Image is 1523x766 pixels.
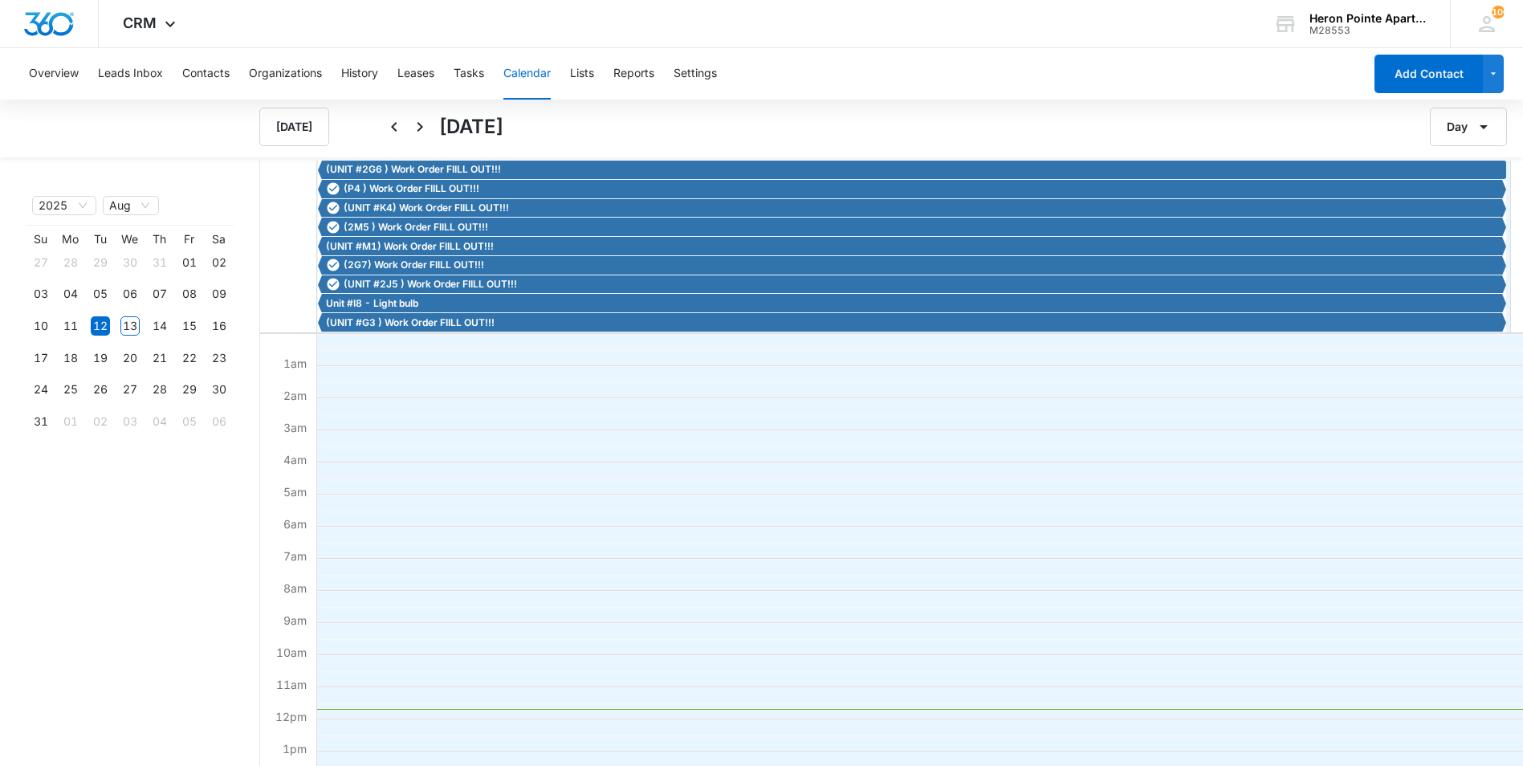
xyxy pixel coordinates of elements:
td: 2025-08-03 [26,279,55,311]
button: Leads Inbox [98,48,163,100]
div: 08 [180,284,199,304]
div: 31 [31,412,51,431]
td: 2025-08-08 [174,279,204,311]
div: 05 [91,284,110,304]
span: 1pm [279,742,311,756]
td: 2025-08-22 [174,342,204,374]
div: 28 [150,380,169,399]
span: (2G7) Work Order FIILL OUT!!! [344,258,484,272]
span: 10am [272,646,311,659]
button: Contacts [182,48,230,100]
th: Fr [174,232,204,247]
td: 2025-08-04 [55,279,85,311]
span: 4am [279,453,311,467]
td: 2025-09-03 [115,405,145,438]
button: Lists [570,48,594,100]
td: 2025-08-31 [26,405,55,438]
th: Sa [204,232,234,247]
td: 2025-07-30 [115,247,145,279]
div: account name [1309,12,1427,25]
div: 22 [180,348,199,368]
div: 18 [61,348,80,368]
td: 2025-07-27 [26,247,55,279]
span: (UNIT #G3 ) Work Order FIILL OUT!!! [326,316,495,330]
td: 2025-07-28 [55,247,85,279]
div: 20 [120,348,140,368]
div: 12 [91,316,110,336]
div: 15 [180,316,199,336]
div: 07 [150,284,169,304]
td: 2025-08-05 [85,279,115,311]
td: 2025-08-10 [26,310,55,342]
td: 2025-08-27 [115,374,145,406]
div: (UNIT #2J5 ) Work Order FIILL OUT!!! [322,277,1502,291]
div: 13 [120,316,140,336]
td: 2025-09-04 [145,405,174,438]
th: Mo [55,232,85,247]
td: 2025-08-29 [174,374,204,406]
div: (UNIT #M1) Work Order FIILL OUT!!! [322,239,1502,254]
div: 01 [180,253,199,272]
td: 2025-08-13 [115,310,145,342]
td: 2025-08-01 [174,247,204,279]
td: 2025-08-20 [115,342,145,374]
span: 100 [1492,6,1505,18]
div: account id [1309,25,1427,36]
td: 2025-08-30 [204,374,234,406]
span: 5am [279,485,311,499]
div: 09 [210,284,229,304]
div: 26 [91,380,110,399]
span: 9am [279,613,311,627]
div: (UNIT #K4) Work Order FIILL OUT!!! [322,201,1502,215]
th: Th [145,232,174,247]
td: 2025-08-09 [204,279,234,311]
div: 04 [61,284,80,304]
div: 11 [61,316,80,336]
td: 2025-08-16 [204,310,234,342]
span: 11am [272,678,311,691]
div: 17 [31,348,51,368]
td: 2025-08-12 [85,310,115,342]
div: 02 [91,412,110,431]
div: 02 [210,253,229,272]
div: (2G7) Work Order FIILL OUT!!! [322,258,1502,272]
span: (UNIT #2G6 ) Work Order FIILL OUT!!! [326,162,501,177]
td: 2025-08-26 [85,374,115,406]
span: 3am [279,421,311,434]
button: [DATE] [259,108,329,146]
div: 27 [120,380,140,399]
td: 2025-08-19 [85,342,115,374]
td: 2025-09-05 [174,405,204,438]
button: Overview [29,48,79,100]
div: 03 [31,284,51,304]
td: 2025-08-06 [115,279,145,311]
th: Tu [85,232,115,247]
td: 2025-08-24 [26,374,55,406]
div: 28 [61,253,80,272]
div: 10 [31,316,51,336]
td: 2025-08-21 [145,342,174,374]
button: Leases [397,48,434,100]
td: 2025-08-23 [204,342,234,374]
button: Tasks [454,48,484,100]
div: 25 [61,380,80,399]
div: 14 [150,316,169,336]
div: (UNIT #G3 ) Work Order FIILL OUT!!! [322,316,1502,330]
div: 05 [180,412,199,431]
td: 2025-08-11 [55,310,85,342]
th: We [115,232,145,247]
span: (P4 ) Work Order FIILL OUT!!! [344,181,479,196]
div: 04 [150,412,169,431]
div: 30 [210,380,229,399]
span: 2am [279,389,311,402]
div: 03 [120,412,140,431]
td: 2025-08-17 [26,342,55,374]
span: 8am [279,581,311,595]
td: 2025-07-29 [85,247,115,279]
div: (P4 ) Work Order FIILL OUT!!! [322,181,1502,196]
button: Organizations [249,48,322,100]
span: (UNIT #K4) Work Order FIILL OUT!!! [344,201,509,215]
div: 19 [91,348,110,368]
div: 24 [31,380,51,399]
div: 29 [91,253,110,272]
